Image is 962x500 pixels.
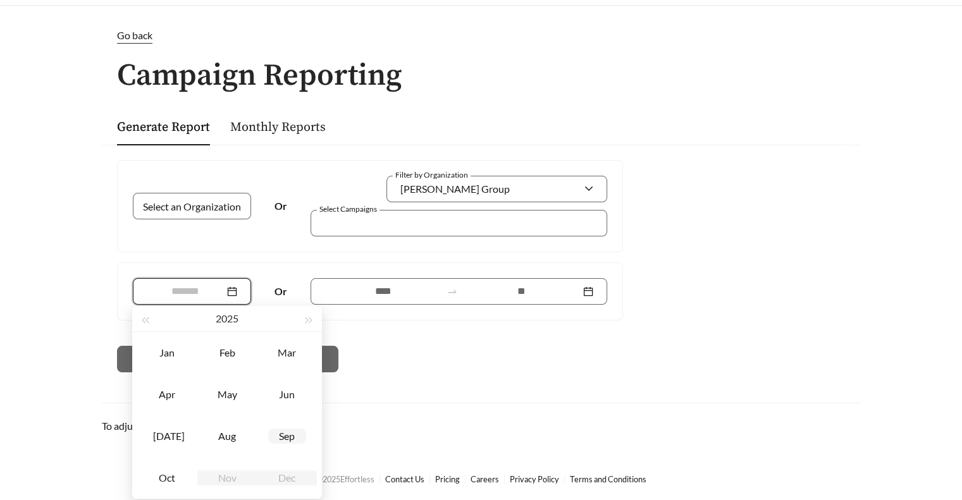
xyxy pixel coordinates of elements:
div: Mar [268,345,306,360]
button: 2025 [216,306,238,331]
a: Privacy Policy [510,474,559,484]
span: Go back [117,29,152,41]
div: [DATE] [148,429,186,444]
span: [PERSON_NAME] Group [400,183,510,195]
td: 2025-07 [137,415,197,457]
a: Generate Report [117,119,210,135]
td: 2025-05 [197,374,257,415]
td: 2025-10 [137,457,197,499]
div: May [208,387,246,402]
strong: Or [274,200,287,212]
strong: Or [274,285,287,297]
a: Careers [471,474,499,484]
td: 2025-09 [257,415,317,457]
div: Apr [148,387,186,402]
td: 2025-01 [137,332,197,374]
td: 2025-02 [197,332,257,374]
a: Go back [102,28,861,44]
div: Feb [208,345,246,360]
div: Aug [208,429,246,444]
td: 2025-06 [257,374,317,415]
span: swap-right [447,286,458,297]
span: © 2025 Effortless [316,474,374,484]
h1: Campaign Reporting [102,59,861,93]
span: to [447,286,458,297]
div: Sep [268,429,306,444]
button: Download CSV [117,346,225,372]
td: 2025-03 [257,332,317,374]
td: 2025-08 [197,415,257,457]
a: Contact Us [385,474,424,484]
div: Jun [268,387,306,402]
a: Monthly Reports [230,119,326,135]
div: Jan [148,345,186,360]
div: Oct [148,470,186,485]
td: 2025-04 [137,374,197,415]
span: To adjust email preferences, visit the page. [102,420,316,432]
a: Pricing [435,474,460,484]
a: Terms and Conditions [570,474,646,484]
